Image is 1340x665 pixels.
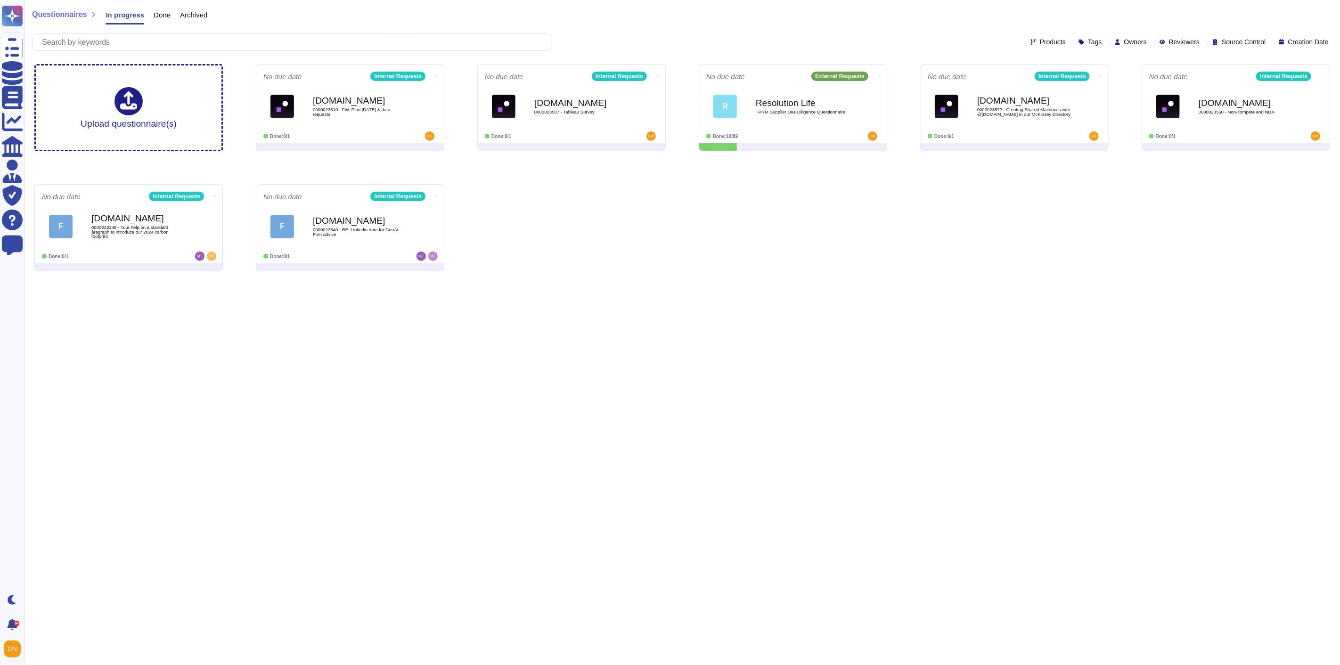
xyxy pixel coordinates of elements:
img: user [207,251,216,261]
button: user [2,639,27,659]
span: Done: 0/1 [491,134,511,139]
b: [DOMAIN_NAME] [977,96,1071,105]
span: Products [1040,39,1066,45]
div: F [270,215,294,238]
span: No due date [42,193,81,200]
span: Reviewers [1169,39,1200,45]
b: Resolution Life [756,98,850,107]
div: Internal Requests [1256,72,1311,81]
b: [DOMAIN_NAME] [313,216,407,225]
div: Internal Requests [370,72,425,81]
span: 0000023610 - FW: Plan [DATE] & data requests [313,107,407,116]
div: Upload questionnaire(s) [81,87,177,128]
span: No due date [928,73,966,80]
span: 0000023340 - RE: Linkedin data for GenAI - Firm advise [313,227,407,236]
span: 0000023587 - Tableau Survey [534,110,629,114]
div: F [49,215,73,238]
div: Internal Requests [370,192,425,201]
div: Internal Requests [1035,72,1090,81]
span: Done: 0/1 [1156,134,1176,139]
img: user [646,131,656,141]
span: Creation Date [1288,39,1329,45]
img: Logo [270,95,294,118]
span: 0000023577 - Creating Shared Mailboxes with @[DOMAIN_NAME] in our McKinsey Directory [977,107,1071,116]
img: user [1089,131,1099,141]
img: user [1311,131,1320,141]
img: Logo [492,95,515,118]
span: No due date [485,73,523,80]
img: user [195,251,204,261]
div: 9+ [14,621,19,626]
span: No due date [263,193,302,200]
span: Owners [1124,39,1147,45]
b: [DOMAIN_NAME] [1199,98,1293,107]
b: [DOMAIN_NAME] [534,98,629,107]
span: Done: 0/1 [934,134,954,139]
div: External Requests [811,72,868,81]
img: user [417,251,426,261]
span: Done: 0/1 [49,254,68,259]
span: No due date [263,73,302,80]
img: user [4,641,21,657]
span: In progress [106,11,144,18]
img: Logo [935,95,958,118]
img: user [428,251,438,261]
div: Internal Requests [592,72,647,81]
b: [DOMAIN_NAME] [313,96,407,105]
span: 0000023348 - Your help on a standard âragraph to introduce our 2024 carbon footprint [91,225,186,239]
span: Archived [180,11,207,18]
b: [DOMAIN_NAME] [91,214,186,223]
span: Tags [1088,39,1102,45]
span: No due date [1149,73,1188,80]
span: Questionnaires [32,11,87,18]
img: Logo [1156,95,1180,118]
span: Done: 0/1 [270,134,290,139]
span: Done: 18/89 [713,134,738,139]
span: TPRM Supplier Due Diligence Questionnaire [756,110,850,114]
span: No due date [706,73,745,80]
input: Search by keywords [37,34,552,50]
span: Done [154,11,171,18]
img: user [868,131,877,141]
span: Done: 0/1 [270,254,290,259]
div: Internal Requests [149,192,204,201]
div: R [713,95,737,118]
img: user [425,131,434,141]
span: 0000023550 - Non-compete and NDA [1199,110,1293,114]
span: Source Control [1222,39,1266,45]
